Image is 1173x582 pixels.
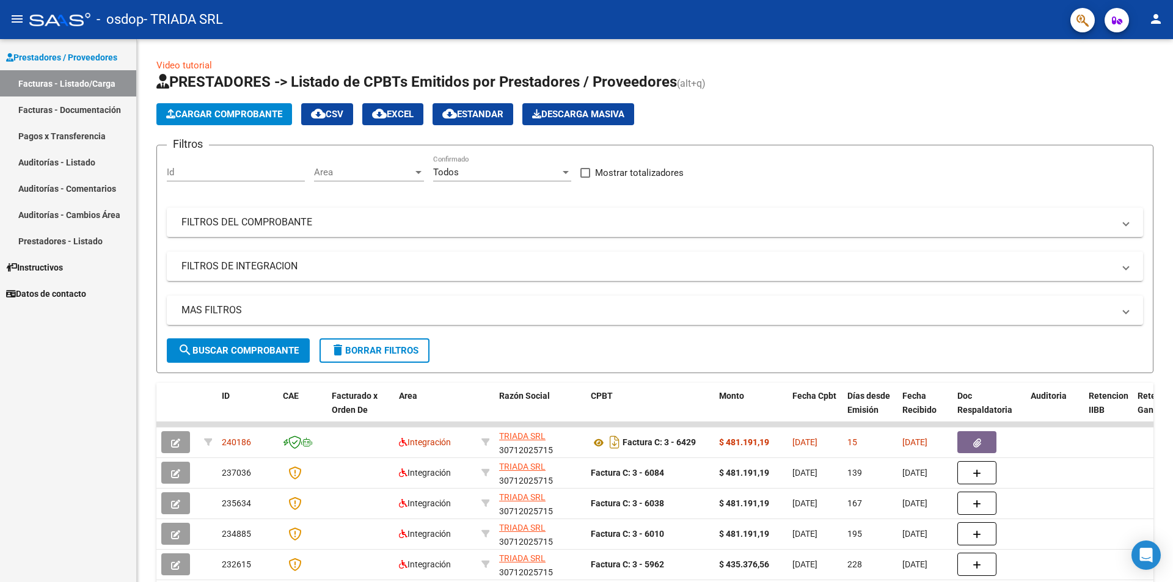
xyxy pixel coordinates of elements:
[399,559,451,569] span: Integración
[442,106,457,121] mat-icon: cloud_download
[792,498,817,508] span: [DATE]
[156,60,212,71] a: Video tutorial
[222,437,251,447] span: 240186
[792,559,817,569] span: [DATE]
[327,383,394,437] datatable-header-cell: Facturado x Orden De
[433,167,459,178] span: Todos
[532,109,624,120] span: Descarga Masiva
[97,6,144,33] span: - osdop
[314,167,413,178] span: Area
[787,383,842,437] datatable-header-cell: Fecha Cpbt
[1084,383,1133,437] datatable-header-cell: Retencion IIBB
[1089,391,1128,415] span: Retencion IIBB
[719,498,769,508] strong: $ 481.191,19
[181,216,1114,229] mat-panel-title: FILTROS DEL COMPROBANTE
[1026,383,1084,437] datatable-header-cell: Auditoria
[792,468,817,478] span: [DATE]
[847,437,857,447] span: 15
[586,383,714,437] datatable-header-cell: CPBT
[178,343,192,357] mat-icon: search
[499,521,581,547] div: 30712025715
[394,383,477,437] datatable-header-cell: Area
[595,166,684,180] span: Mostrar totalizadores
[217,383,278,437] datatable-header-cell: ID
[902,437,927,447] span: [DATE]
[222,468,251,478] span: 237036
[222,559,251,569] span: 232615
[399,498,451,508] span: Integración
[902,391,937,415] span: Fecha Recibido
[591,529,664,539] strong: Factura C: 3 - 6010
[591,498,664,508] strong: Factura C: 3 - 6038
[167,136,209,153] h3: Filtros
[156,103,292,125] button: Cargar Comprobante
[792,529,817,539] span: [DATE]
[952,383,1026,437] datatable-header-cell: Doc Respaldatoria
[167,252,1143,281] mat-expansion-panel-header: FILTROS DE INTEGRACION
[144,6,223,33] span: - TRIADA SRL
[847,391,890,415] span: Días desde Emisión
[607,432,623,452] i: Descargar documento
[181,304,1114,317] mat-panel-title: MAS FILTROS
[499,490,581,516] div: 30712025715
[902,468,927,478] span: [DATE]
[623,438,696,448] strong: Factura C: 3 - 6429
[591,559,664,569] strong: Factura C: 3 - 5962
[957,391,1012,415] span: Doc Respaldatoria
[1149,12,1163,26] mat-icon: person
[311,109,343,120] span: CSV
[522,103,634,125] app-download-masive: Descarga masiva de comprobantes (adjuntos)
[166,109,282,120] span: Cargar Comprobante
[178,345,299,356] span: Buscar Comprobante
[719,391,744,401] span: Monto
[847,498,862,508] span: 167
[433,103,513,125] button: Estandar
[499,391,550,401] span: Razón Social
[714,383,787,437] datatable-header-cell: Monto
[1031,391,1067,401] span: Auditoria
[719,437,769,447] strong: $ 481.191,19
[499,460,581,486] div: 30712025715
[167,338,310,363] button: Buscar Comprobante
[362,103,423,125] button: EXCEL
[499,462,546,471] span: TRIADA SRL
[677,78,706,89] span: (alt+q)
[222,498,251,508] span: 235634
[902,498,927,508] span: [DATE]
[181,260,1114,273] mat-panel-title: FILTROS DE INTEGRACION
[499,553,546,563] span: TRIADA SRL
[847,559,862,569] span: 228
[842,383,897,437] datatable-header-cell: Días desde Emisión
[167,208,1143,237] mat-expansion-panel-header: FILTROS DEL COMPROBANTE
[719,468,769,478] strong: $ 481.191,19
[283,391,299,401] span: CAE
[719,529,769,539] strong: $ 481.191,19
[591,468,664,478] strong: Factura C: 3 - 6084
[499,492,546,502] span: TRIADA SRL
[902,529,927,539] span: [DATE]
[1131,540,1161,570] div: Open Intercom Messenger
[442,109,503,120] span: Estandar
[6,287,86,300] span: Datos de contacto
[792,437,817,447] span: [DATE]
[6,261,63,274] span: Instructivos
[499,429,581,455] div: 30712025715
[399,437,451,447] span: Integración
[399,529,451,539] span: Integración
[494,383,586,437] datatable-header-cell: Razón Social
[331,345,418,356] span: Borrar Filtros
[222,391,230,401] span: ID
[331,343,345,357] mat-icon: delete
[222,529,251,539] span: 234885
[719,559,769,569] strong: $ 435.376,56
[499,523,546,533] span: TRIADA SRL
[167,296,1143,325] mat-expansion-panel-header: MAS FILTROS
[332,391,378,415] span: Facturado x Orden De
[10,12,24,26] mat-icon: menu
[847,529,862,539] span: 195
[6,51,117,64] span: Prestadores / Proveedores
[156,73,677,90] span: PRESTADORES -> Listado de CPBTs Emitidos por Prestadores / Proveedores
[372,106,387,121] mat-icon: cloud_download
[847,468,862,478] span: 139
[301,103,353,125] button: CSV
